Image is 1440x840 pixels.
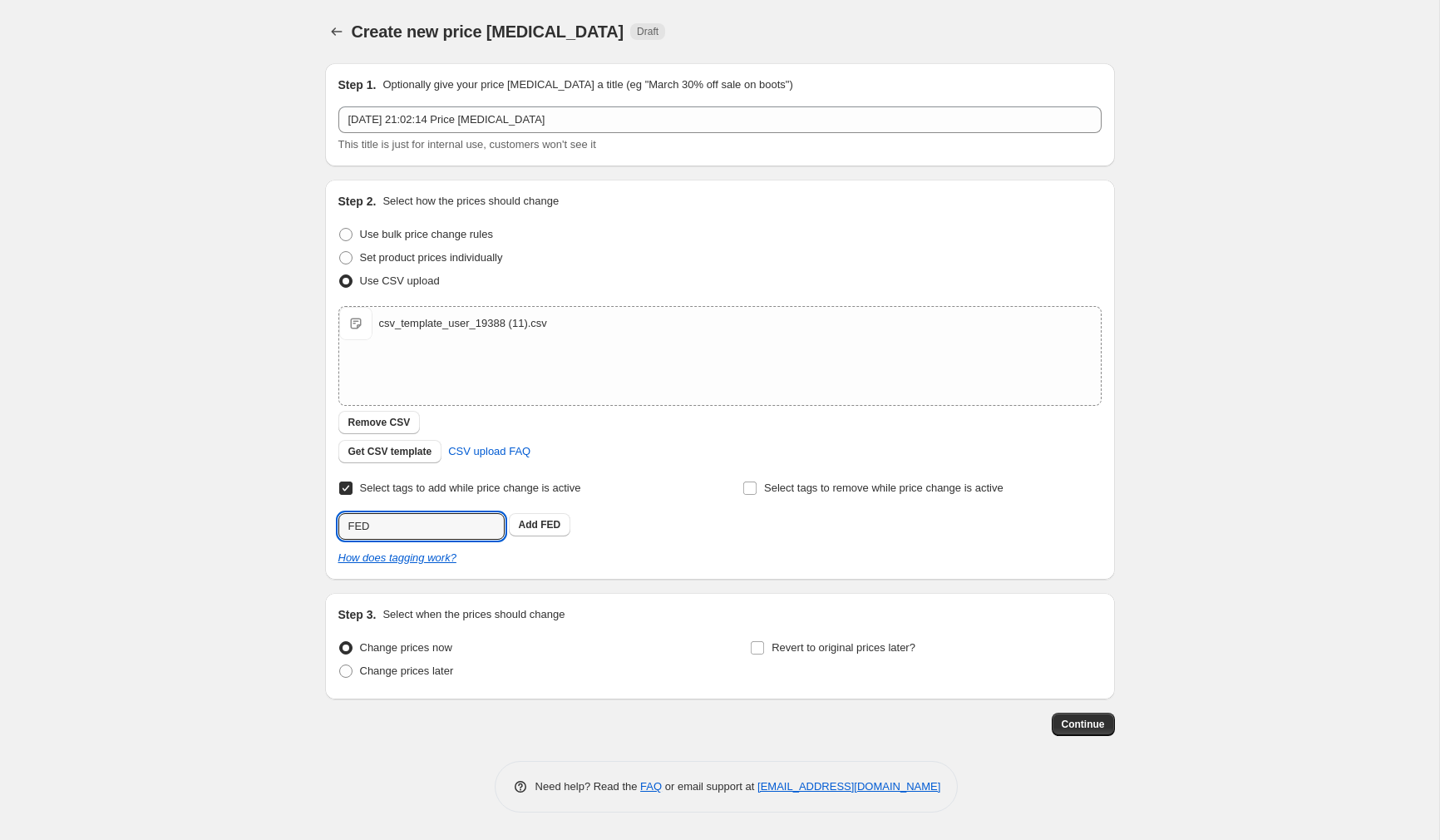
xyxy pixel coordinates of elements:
span: Set product prices individually [360,251,503,264]
span: Select tags to add while price change is active [360,482,581,494]
button: Price change jobs [325,20,348,43]
span: Get CSV template [348,445,432,458]
button: Remove CSV [338,411,421,434]
p: Select how the prices should change [382,193,559,210]
a: CSV upload FAQ [438,438,540,465]
span: Select tags to remove while price change is active [764,482,1004,494]
span: Revert to original prices later? [772,641,915,654]
span: Need help? Read the [535,780,641,793]
h2: Step 3. [338,606,377,623]
span: Continue [1062,718,1105,731]
input: Select tags to add [338,513,505,540]
span: Change prices now [360,641,452,654]
span: Create new price [MEDICAL_DATA] [352,22,624,41]
span: Use bulk price change rules [360,228,493,240]
span: or email support at [662,780,757,793]
span: Change prices later [360,665,454,677]
a: FAQ [640,780,662,793]
span: FED [540,519,560,531]
b: Add [519,519,538,531]
p: Optionally give your price [MEDICAL_DATA] a title (eg "March 30% off sale on boots") [382,77,792,93]
span: CSV upload FAQ [448,443,530,460]
button: Continue [1052,713,1115,736]
button: Get CSV template [338,440,442,463]
p: Select when the prices should change [382,606,565,623]
a: [EMAIL_ADDRESS][DOMAIN_NAME] [757,780,940,793]
a: How does tagging work? [338,551,456,564]
span: This title is just for internal use, customers won't see it [338,138,596,151]
span: Use CSV upload [360,274,440,287]
span: Draft [637,25,658,38]
div: csv_template_user_19388 (11).csv [379,315,547,332]
button: Add FED [509,513,571,536]
input: 30% off holiday sale [338,106,1102,133]
h2: Step 1. [338,77,377,93]
h2: Step 2. [338,193,377,210]
span: Remove CSV [348,416,411,429]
